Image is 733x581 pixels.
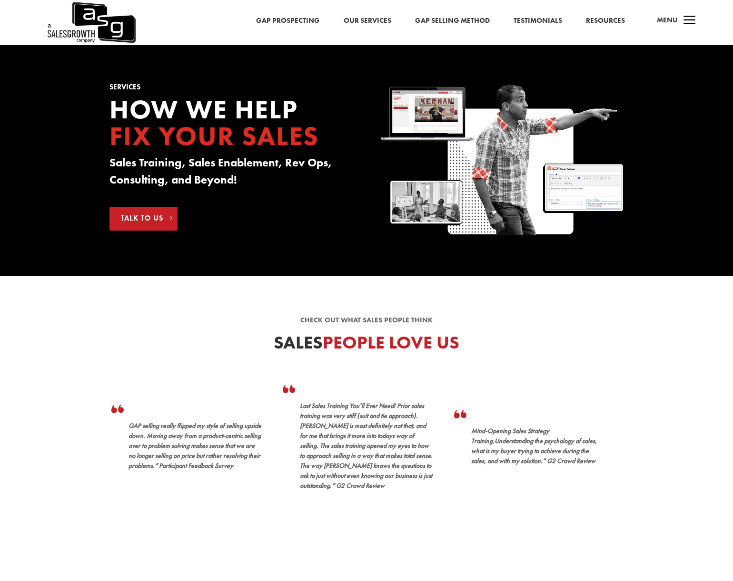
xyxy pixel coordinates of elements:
a: Our Services [344,15,391,27]
h2: Sales [109,334,624,357]
button: slick-slide-0-0 [333,521,340,529]
span: People Love Us [323,331,459,354]
button: slick-slide-0-1 [345,521,352,529]
a: Resources [586,15,625,27]
a: Gap Selling Method [415,15,490,27]
button: slick-slide-0-5 [393,521,400,529]
a: Gap Prospecting [256,15,320,27]
p: Last Sales Training You’ll Ever Need! Prior sales training was very stiff (suit and tie approach)... [300,401,433,497]
h2: How we Help [109,96,352,154]
span: Menu [657,15,678,25]
span: Fix your Sales [109,119,319,153]
p: Check out what sales people think [109,315,624,326]
button: slick-slide-0-2 [357,521,364,529]
p: Mind-Opening Sales Strategy Training. [471,426,604,473]
a: Talk to Us [109,207,178,231]
img: Sales Growth Keenan [381,84,624,238]
h1: Services [109,84,352,96]
span: Understanding the psychology of sales, what is my buyer trying to achieve during the sales, and w... [471,436,597,465]
button: slick-slide-0-4 [381,521,388,529]
a: Testimonials [514,15,562,27]
h3: Sales Training, Sales Enablement, Rev Ops, Consulting, and Beyond! [109,154,352,193]
button: slick-slide-0-3 [369,521,376,529]
span: GAP selling really flipped my style of selling upside down. Moving away from a product-centric se... [129,421,261,470]
span: a [680,11,699,30]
